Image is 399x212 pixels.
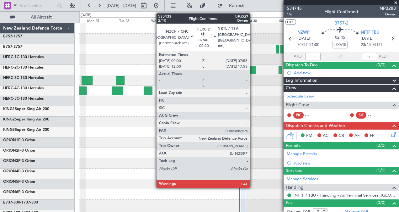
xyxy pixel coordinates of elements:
[3,45,22,49] a: B757-2757
[3,35,22,38] a: B757-1757
[286,167,302,175] span: Services
[287,151,317,157] a: Manage Permits
[361,42,371,48] span: 23:45
[305,112,319,118] div: - -
[376,142,386,149] span: (0/0)
[3,66,17,70] span: HERC-2
[286,184,304,191] span: Handling
[370,133,375,139] span: FP
[3,86,44,90] a: HERC-4C-130 Hercules
[379,53,389,60] span: ALDT
[339,133,344,139] span: CR
[285,19,296,25] button: UTC
[294,70,396,75] div: Add new
[3,118,49,121] a: KING2Super King Air 200
[3,86,17,90] span: HERC-4
[294,53,304,60] span: ATOT
[306,133,312,139] span: PM
[335,35,345,41] span: 02:45
[356,112,366,119] div: SIC
[7,12,68,22] button: All Aircraft
[323,133,328,139] span: AC
[3,190,18,194] span: ORION6
[368,112,382,118] div: - -
[3,128,15,132] span: KING3
[118,17,150,23] div: Tue 26
[3,149,18,153] span: ORION2
[3,107,15,111] span: KING1
[287,5,302,12] span: 534745
[376,199,386,206] span: (0/0)
[286,122,345,130] span: Dispatch Checks and Weather
[3,55,17,59] span: HERC-1
[150,17,182,23] div: Wed 27
[3,138,35,142] a: ORION1P-3 Orion
[286,77,317,84] span: Leg Information
[3,128,49,132] a: KING3Super King Air 200
[3,159,35,163] a: ORION3P-3 Orion
[3,201,38,204] a: B737-800-1737-800
[3,159,18,163] span: ORION3
[3,190,35,194] a: ORION6P-3 Orion
[182,17,214,23] div: Thu 28
[376,167,386,174] span: (1/1)
[19,1,55,10] input: Trip Number
[372,42,382,48] span: ELDT
[334,20,348,26] span: B757-2
[3,66,44,70] a: HERC-2C-130 Hercules
[380,5,396,12] span: NPB288
[286,62,317,69] span: Dispatch To-Dos
[286,85,296,92] span: Crew
[380,12,396,17] span: Owner
[3,180,18,184] span: ORION5
[3,35,16,38] span: B757-1
[278,17,310,23] div: Sun 31
[3,55,44,59] a: HERC-1C-130 Hercules
[16,15,66,20] span: All Aircraft
[214,17,246,23] div: Fri 29
[361,30,379,36] span: NFTF TBU
[287,93,314,100] a: Schedule Crew
[376,62,386,68] span: (0/0)
[86,17,118,23] div: Mon 25
[3,149,35,153] a: ORION2P-3 Orion
[3,118,15,121] span: KING2
[297,36,310,42] span: [DATE]
[107,3,136,8] span: [DATE] - [DATE]
[246,17,278,23] div: Sat 30
[3,170,35,173] a: ORION4P-3 Orion
[361,36,374,42] span: [DATE]
[3,201,24,204] span: B737-800-1
[297,42,308,48] span: ETOT
[293,112,304,119] div: PIC
[309,42,319,48] span: 21:00
[354,133,359,139] span: AF
[3,170,18,173] span: ORION4
[294,160,396,166] div: Add new
[224,3,250,8] span: Refresh
[287,176,318,182] a: Manage Services
[295,192,396,198] a: NFTF / TBU - Handling - Air Terminal Services ([GEOGRAPHIC_DATA]) NFTF
[306,53,321,60] input: --:--
[214,1,252,11] button: Refresh
[3,76,17,80] span: HERC-3
[3,180,35,184] a: ORION5P-3 Orion
[297,30,310,36] span: NZWP
[3,76,44,80] a: HERC-3C-130 Hercules
[286,142,301,149] span: Permits
[3,107,49,111] a: KING1Super King Air 200
[3,97,44,101] a: HERC-5C-130 Hercules
[3,45,16,49] span: B757-2
[324,8,358,15] div: Flight Confirmed
[287,12,302,17] span: 1/6
[81,13,91,18] div: [DATE]
[3,97,17,101] span: HERC-5
[3,138,18,142] span: ORION1
[286,102,309,109] span: Flight Crew
[286,199,293,207] span: Pax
